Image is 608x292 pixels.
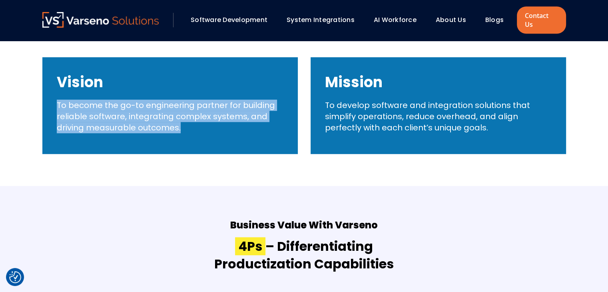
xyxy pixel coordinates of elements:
[374,15,417,24] a: AI Workforce
[235,237,265,255] span: 4Ps
[57,100,283,133] p: To become the go-to engineering partner for building reliable software, integrating complex syste...
[191,15,267,24] a: Software Development
[230,218,378,232] h5: Business Value With Varseno
[325,100,552,133] p: To develop software and integration solutions that simplify operations, reduce overhead, and alig...
[325,72,552,93] h3: Mission
[9,271,21,283] button: Cookie Settings
[283,13,366,27] div: System Integrations
[517,6,566,34] a: Contact Us
[370,13,428,27] div: AI Workforce
[57,72,283,93] h3: Vision
[481,13,515,27] div: Blogs
[485,15,504,24] a: Blogs
[187,13,279,27] div: Software Development
[9,271,21,283] img: Revisit consent button
[436,15,466,24] a: About Us
[214,238,394,273] h2: – Differentiating Productization Capabilities
[287,15,355,24] a: System Integrations
[432,13,477,27] div: About Us
[42,12,159,28] img: Varseno Solutions – Product Engineering & IT Services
